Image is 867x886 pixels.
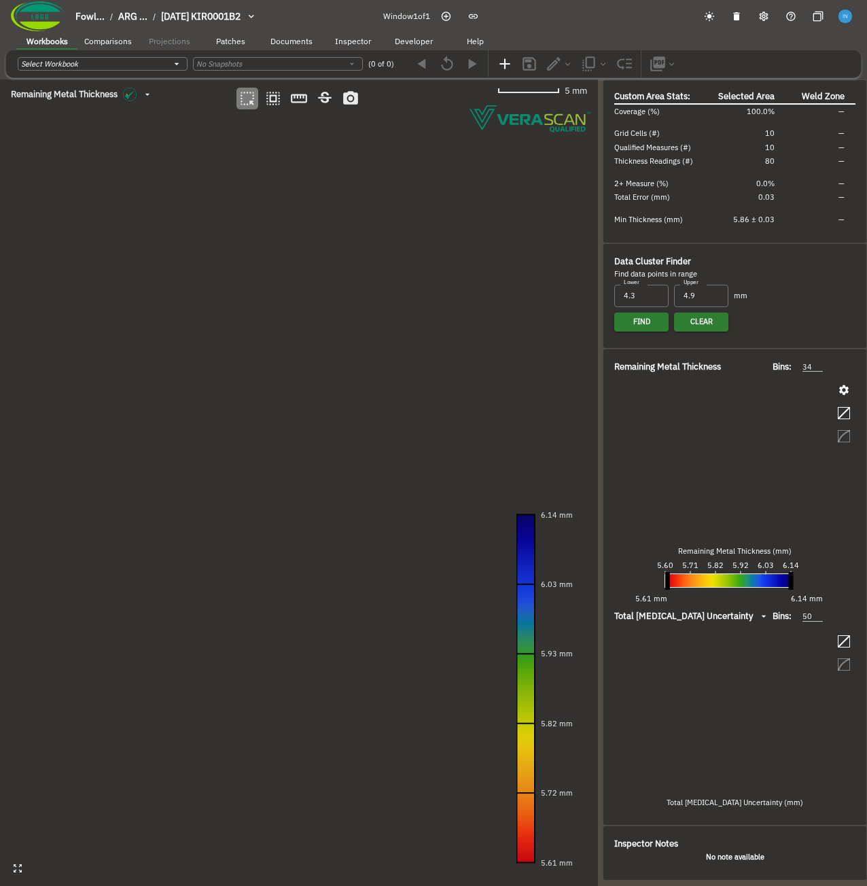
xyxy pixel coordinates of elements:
[75,10,241,24] nav: breadcrumb
[565,84,587,98] span: 5 mm
[216,36,245,46] span: Patches
[765,143,775,152] span: 10
[21,59,78,69] i: Select Workbook
[838,156,845,166] span: —
[758,192,775,202] span: 0.03
[470,105,590,132] img: Verascope qualified watermark
[614,360,721,374] span: Remaining Metal Thickness
[161,10,241,22] span: [DATE] KIR0001B2
[614,179,669,188] span: 2+ Measure (%)
[734,290,747,302] span: mm
[614,268,855,280] div: Find data points in range
[624,279,639,287] label: Lower
[270,36,313,46] span: Documents
[123,88,137,101] img: icon in the dropdown
[718,90,775,102] span: Selected Area
[756,179,775,188] span: 0.0%
[838,179,845,188] span: —
[196,59,242,69] i: No Snapshots
[614,192,670,202] span: Total Error (mm)
[26,36,68,46] span: Workbooks
[773,360,792,374] span: Bins:
[11,1,65,31] img: Company Logo
[541,510,573,520] text: 6.14 mm
[110,11,113,22] li: /
[765,128,775,138] span: 10
[11,89,118,100] span: Remaining Metal Thickness
[75,10,105,22] span: Fowl...
[614,156,693,166] span: Thickness Readings (#)
[838,215,845,224] span: —
[118,10,147,22] span: ARG ...
[614,90,690,102] span: Custom Area Stats:
[614,611,753,622] span: Total [MEDICAL_DATA] Uncertainty
[765,156,775,166] span: 80
[838,143,845,152] span: —
[395,36,433,46] span: Developer
[614,107,660,116] span: Coverage (%)
[541,649,573,658] text: 5.93 mm
[838,128,845,138] span: —
[690,315,713,328] span: Clear
[541,719,573,728] text: 5.82 mm
[838,107,845,116] span: —
[706,852,764,862] b: No note available
[614,128,660,138] span: Grid Cells (#)
[838,10,851,22] img: f6ffcea323530ad0f5eeb9c9447a59c5
[684,279,698,287] label: Upper
[70,5,268,28] button: breadcrumb
[747,107,775,116] span: 100.0%
[802,90,845,102] span: Weld Zone
[541,858,573,868] text: 5.61 mm
[614,838,678,849] span: Inspector Notes
[614,143,691,152] span: Qualified Measures (#)
[368,58,394,70] span: (0 of 0)
[733,215,775,224] span: 5.86 ± 0.03
[633,315,650,328] span: Find
[614,313,669,332] button: Find
[541,580,573,589] text: 6.03 mm
[838,192,845,202] span: —
[541,788,573,798] text: 5.72 mm
[467,36,484,46] span: Help
[614,255,691,267] span: Data Cluster Finder
[84,36,132,46] span: Comparisons
[773,609,792,623] span: Bins:
[153,11,156,22] li: /
[383,10,430,22] span: Window 1 of 1
[674,313,728,332] button: Clear
[614,215,683,224] span: Min Thickness (mm)
[335,36,371,46] span: Inspector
